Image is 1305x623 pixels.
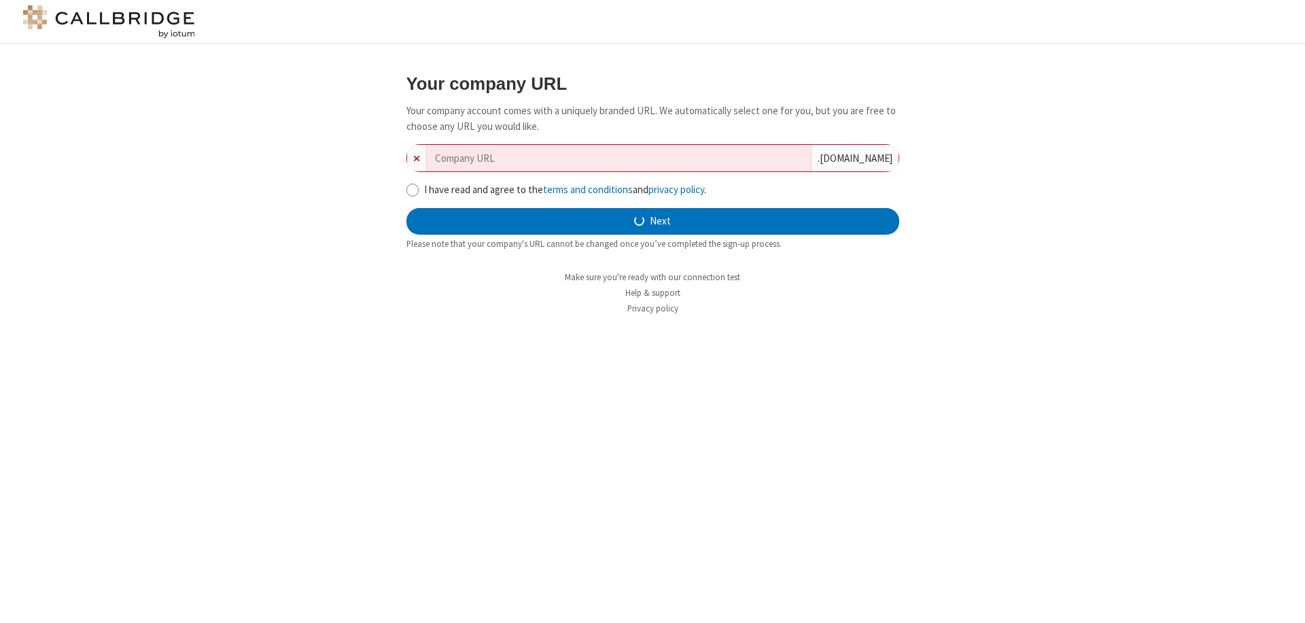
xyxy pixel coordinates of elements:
a: Make sure you're ready with our connection test [565,271,740,283]
button: Next [406,208,899,235]
div: Please note that your company's URL cannot be changed once you’ve completed the sign-up process. [406,237,899,250]
p: Your company account comes with a uniquely branded URL. We automatically select one for you, but ... [406,103,899,134]
img: logo@2x.png [20,5,197,38]
input: Company URL [427,145,811,171]
label: I have read and agree to the and . [424,182,899,198]
a: privacy policy [648,183,704,196]
h3: Your company URL [406,74,899,93]
div: . [DOMAIN_NAME] [811,145,899,171]
a: Privacy policy [627,303,678,314]
a: Help & support [625,287,680,299]
span: Next [650,214,671,229]
a: terms and conditions [543,183,633,196]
